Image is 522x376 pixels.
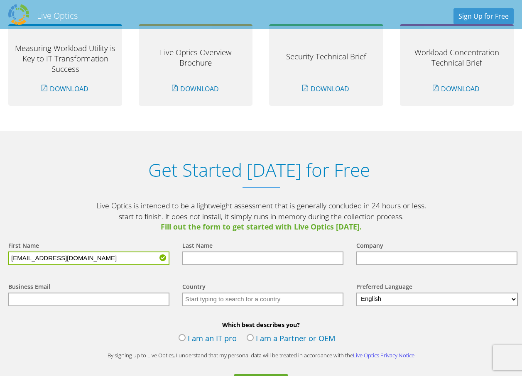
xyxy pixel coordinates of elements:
[95,352,427,359] p: By signing up to Live Optics, I understand that my personal data will be treated in accordance wi...
[405,47,508,68] h3: Workload Concentration Technical Brief
[37,81,93,97] a: Download
[179,333,237,345] label: I am an IT pro
[429,81,485,97] a: Download
[8,4,29,25] img: Dell Dpack
[37,10,78,21] h2: Live Optics
[182,283,206,293] label: Country
[353,352,414,359] a: Live Optics Privacy Notice
[182,293,343,306] input: Start typing to search for a country
[8,283,50,293] label: Business Email
[275,51,377,61] h3: Security Technical Brief
[356,283,412,293] label: Preferred Language
[95,200,427,232] p: Live Optics is intended to be a lightweight assessment that is generally concluded in 24 hours or...
[298,81,354,97] a: Download
[95,222,427,232] span: Fill out the form to get started with Live Optics [DATE].
[247,333,336,345] label: I am a Partner or OEM
[356,242,383,251] label: Company
[145,47,247,68] h3: Live Optics Overview Brochure
[8,242,39,251] label: First Name
[168,81,224,97] a: Download
[14,43,117,74] h3: Measuring Workload Utility is Key to IT Transformation Success
[182,242,213,251] label: Last Name
[453,8,514,24] a: Sign Up for Free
